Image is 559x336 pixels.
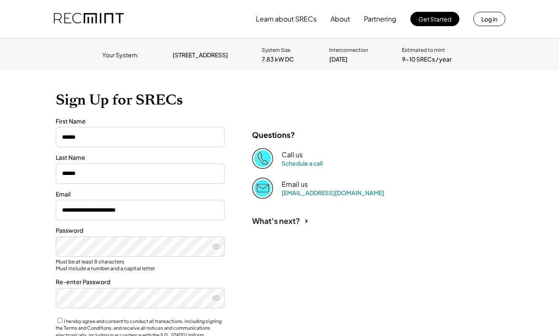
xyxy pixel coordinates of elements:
img: Phone%20copy%403x.png [252,148,273,169]
div: 9-10 SRECs / year [402,55,452,64]
div: Interconnection [329,47,368,54]
div: Email [56,190,225,199]
img: recmint-logotype%403x.png [54,5,124,33]
button: Log in [473,12,505,26]
div: [STREET_ADDRESS] [173,51,228,59]
button: Partnering [364,11,396,27]
button: About [331,11,350,27]
div: 7.83 kW DC [262,55,294,64]
div: Your System: [102,51,139,59]
a: Schedule a call [282,159,323,167]
div: System Size [262,47,290,54]
a: [EMAIL_ADDRESS][DOMAIN_NAME] [282,189,384,196]
h1: Sign Up for SRECs [56,91,503,109]
div: [DATE] [329,55,347,64]
div: Re-enter Password [56,278,225,286]
div: Email us [282,180,308,189]
div: Last Name [56,153,225,162]
img: Email%202%403x.png [252,177,273,199]
div: Call us [282,151,303,159]
div: Must be at least 8 characters Must include a number and a capital letter [56,258,225,271]
div: First Name [56,117,225,126]
div: Password [56,226,225,235]
div: Questions? [252,130,295,140]
button: Learn about SRECs [256,11,317,27]
div: Estimated to mint [402,47,445,54]
button: Get Started [410,12,459,26]
div: What's next? [252,216,300,226]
